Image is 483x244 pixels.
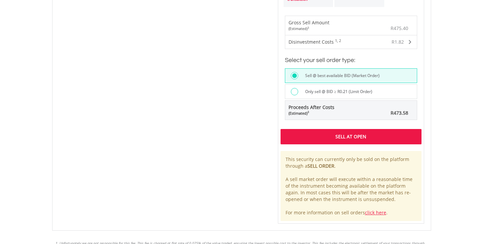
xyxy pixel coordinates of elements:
[307,163,334,169] b: SELL ORDER
[391,25,408,31] span: R475.40
[301,88,372,95] label: Only sell @ BID ≥ R0.21 (Limit Order)
[289,26,329,31] div: (Estimated)
[281,129,422,144] div: Sell At Open
[391,110,408,116] span: R473.58
[365,209,386,216] a: click here
[307,110,309,114] sup: 3
[335,38,341,43] sup: 1, 2
[281,151,422,221] div: This security can currently only be sold on the platform through a . A sell market order will exe...
[392,39,404,45] span: R1.82
[307,26,309,29] sup: 3
[289,19,329,31] div: Gross Sell Amount
[289,39,334,45] span: Disinvestment Costs
[289,104,334,116] span: Proceeds After Costs
[301,72,380,79] label: Sell @ best available BID (Market Order)
[289,111,334,116] div: (Estimated)
[285,56,417,65] h3: Select your sell order type:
